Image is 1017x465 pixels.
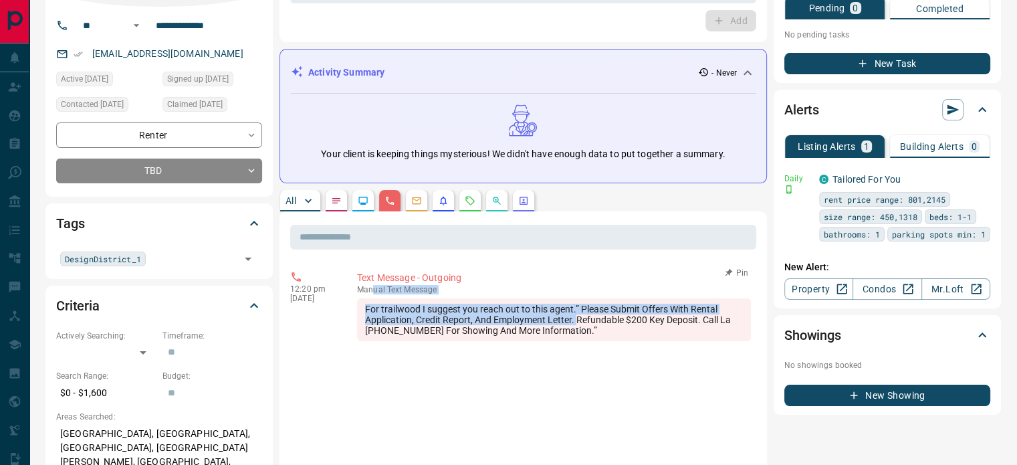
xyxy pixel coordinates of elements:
[56,97,156,116] div: Sun Nov 22 2020
[784,94,990,126] div: Alerts
[438,195,449,206] svg: Listing Alerts
[900,142,964,151] p: Building Alerts
[784,173,811,185] p: Daily
[290,284,337,294] p: 12:20 pm
[465,195,475,206] svg: Requests
[56,122,262,147] div: Renter
[61,98,124,111] span: Contacted [DATE]
[824,227,880,241] span: bathrooms: 1
[357,285,751,294] p: Text Message
[784,319,990,351] div: Showings
[929,210,972,223] span: beds: 1-1
[56,411,262,423] p: Areas Searched:
[784,324,841,346] h2: Showings
[321,147,725,161] p: Your client is keeping things mysterious! We didn't have enough data to put together a summary.
[784,260,990,274] p: New Alert:
[92,48,243,59] a: [EMAIL_ADDRESS][DOMAIN_NAME]
[286,196,296,205] p: All
[291,60,756,85] div: Activity Summary- Never
[832,174,901,185] a: Tailored For You
[784,278,853,300] a: Property
[167,98,223,111] span: Claimed [DATE]
[411,195,422,206] svg: Emails
[357,298,751,341] div: For trailwood I suggest you reach out to this agent.” Please Submit Offers With Rental Applicatio...
[824,210,917,223] span: size range: 450,1318
[808,3,844,13] p: Pending
[162,97,262,116] div: Sun Nov 22 2020
[162,330,262,342] p: Timeframe:
[56,207,262,240] div: Tags
[853,3,858,13] p: 0
[357,285,385,294] span: manual
[65,252,141,266] span: DesignDistrict_1
[892,227,986,241] span: parking spots min: 1
[56,295,100,316] h2: Criteria
[74,50,83,59] svg: Email Verified
[167,72,229,86] span: Signed up [DATE]
[162,72,262,90] div: Sun Nov 22 2020
[972,142,977,151] p: 0
[308,66,384,80] p: Activity Summary
[162,370,262,382] p: Budget:
[784,53,990,74] button: New Task
[921,278,990,300] a: Mr.Loft
[61,72,108,86] span: Active [DATE]
[331,195,342,206] svg: Notes
[711,67,737,79] p: - Never
[290,294,337,303] p: [DATE]
[819,175,828,184] div: condos.ca
[56,159,262,183] div: TBD
[56,382,156,404] p: $0 - $1,600
[491,195,502,206] svg: Opportunities
[239,250,257,268] button: Open
[358,195,368,206] svg: Lead Browsing Activity
[853,278,921,300] a: Condos
[384,195,395,206] svg: Calls
[518,195,529,206] svg: Agent Actions
[56,290,262,322] div: Criteria
[128,17,144,33] button: Open
[717,267,756,279] button: Pin
[784,359,990,371] p: No showings booked
[56,72,156,90] div: Mon Feb 14 2022
[357,271,751,285] p: Text Message - Outgoing
[56,213,84,234] h2: Tags
[784,25,990,45] p: No pending tasks
[56,330,156,342] p: Actively Searching:
[784,99,819,120] h2: Alerts
[824,193,945,206] span: rent price range: 801,2145
[56,370,156,382] p: Search Range:
[864,142,869,151] p: 1
[784,385,990,406] button: New Showing
[916,4,964,13] p: Completed
[784,185,794,194] svg: Push Notification Only
[798,142,856,151] p: Listing Alerts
